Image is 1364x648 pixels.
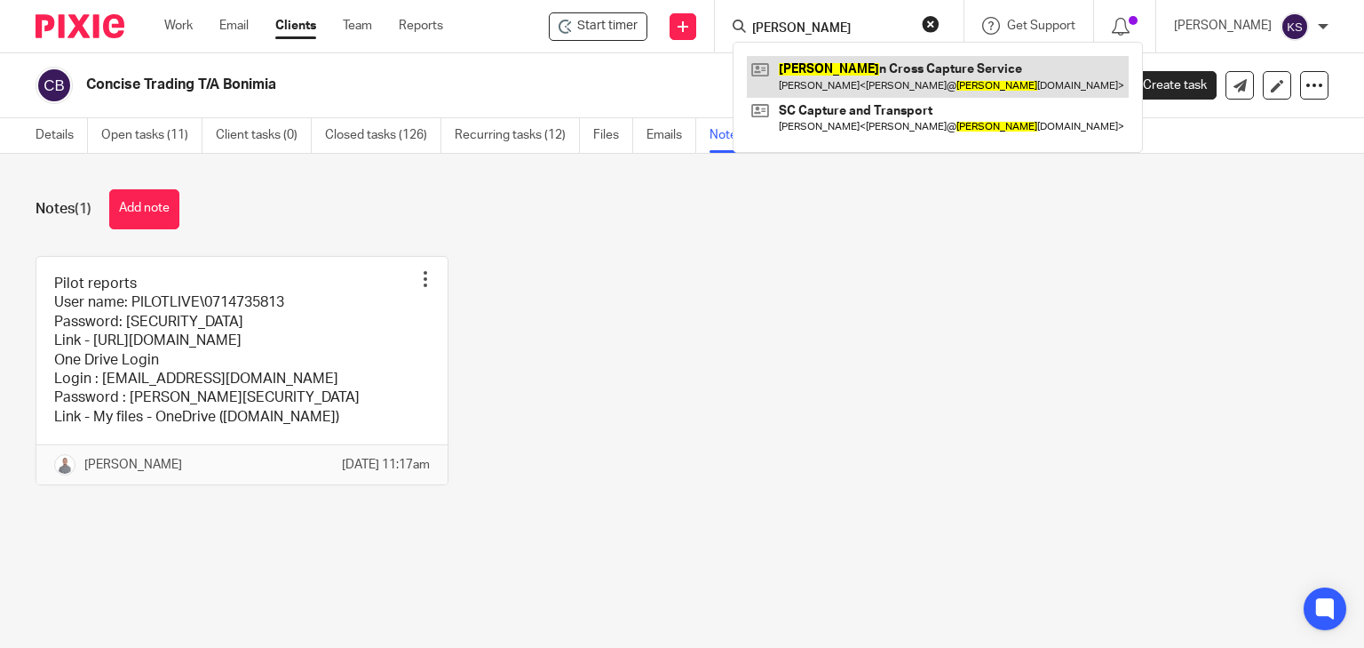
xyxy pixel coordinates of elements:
[219,17,249,35] a: Email
[343,17,372,35] a: Team
[399,17,443,35] a: Reports
[577,17,638,36] span: Start timer
[646,118,696,153] a: Emails
[549,12,647,41] div: Concise Trading T/A Bonimia
[750,21,910,37] input: Search
[1281,12,1309,41] img: svg%3E
[36,118,88,153] a: Details
[36,200,91,219] h1: Notes
[109,189,179,229] button: Add note
[1114,71,1217,100] a: Create task
[1007,20,1075,32] span: Get Support
[922,15,940,33] button: Clear
[36,67,73,104] img: svg%3E
[710,118,774,153] a: Notes (1)
[275,17,316,35] a: Clients
[593,118,633,153] a: Files
[342,456,430,474] p: [DATE] 11:17am
[164,17,193,35] a: Work
[36,14,124,38] img: Pixie
[1174,17,1272,35] p: [PERSON_NAME]
[216,118,312,153] a: Client tasks (0)
[75,202,91,216] span: (1)
[84,456,182,474] p: [PERSON_NAME]
[86,76,887,94] h2: Concise Trading T/A Bonimia
[455,118,580,153] a: Recurring tasks (12)
[325,118,441,153] a: Closed tasks (126)
[101,118,202,153] a: Open tasks (11)
[54,454,75,476] img: thumb_Untitled-940-%C3%97-788-px-15.png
